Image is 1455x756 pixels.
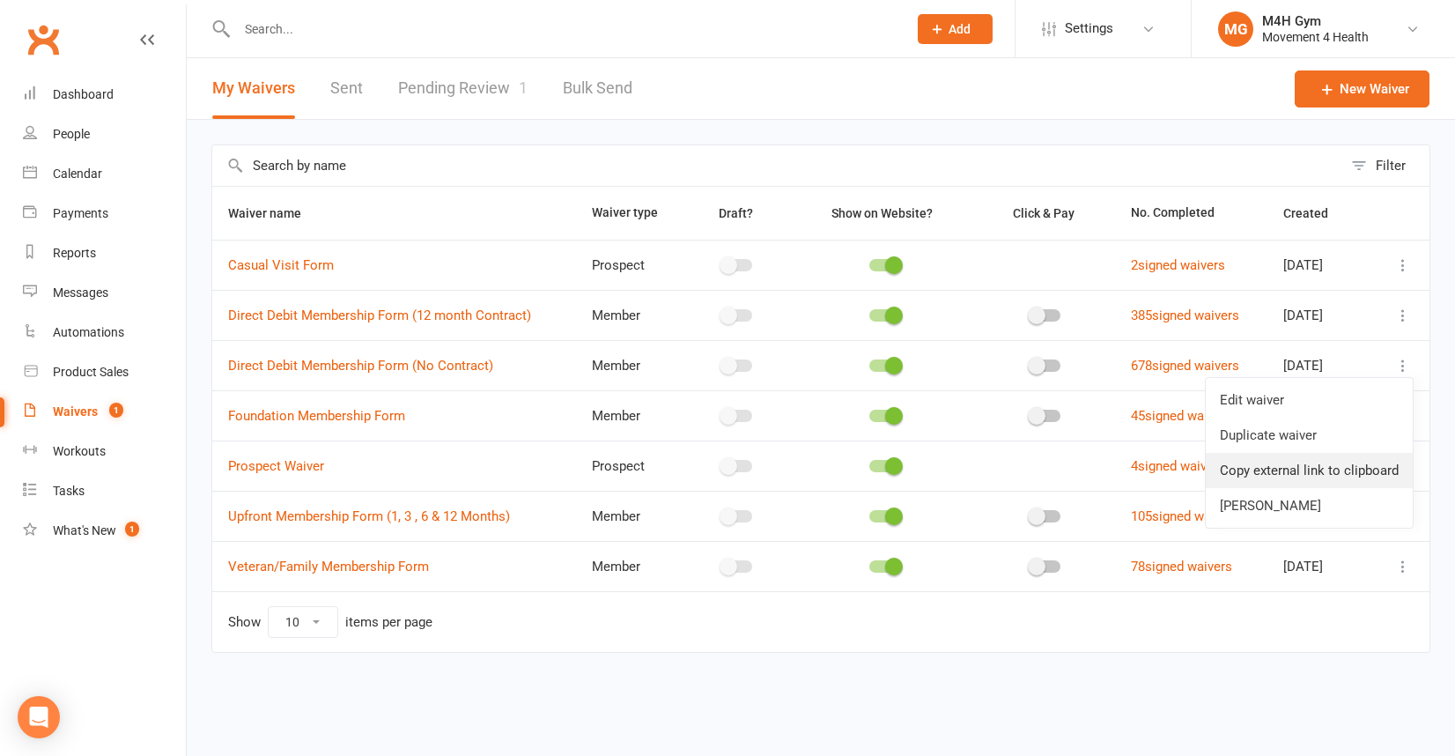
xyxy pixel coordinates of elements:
div: Waivers [53,404,98,419]
a: Foundation Membership Form [228,408,405,424]
div: Filter [1376,155,1406,176]
a: Waivers 1 [23,392,186,432]
span: Add [949,22,971,36]
td: Member [576,390,683,441]
td: Member [576,541,683,591]
button: My Waivers [212,58,295,119]
a: Automations [23,313,186,352]
a: Product Sales [23,352,186,392]
div: Automations [53,325,124,339]
button: Show on Website? [816,203,952,224]
div: Dashboard [53,87,114,101]
a: Clubworx [21,18,65,62]
div: Reports [53,246,96,260]
td: Prospect [576,441,683,491]
td: Member [576,491,683,541]
a: Casual Visit Form [228,257,334,273]
div: items per page [345,615,432,630]
a: Dashboard [23,75,186,115]
span: Created [1283,206,1348,220]
span: Settings [1065,9,1113,48]
div: People [53,127,90,141]
td: [DATE] [1267,290,1372,340]
button: Draft? [703,203,772,224]
button: Click & Pay [997,203,1094,224]
a: Direct Debit Membership Form (No Contract) [228,358,493,374]
a: Payments [23,194,186,233]
span: Show on Website? [831,206,933,220]
div: Messages [53,285,108,300]
a: 2signed waivers [1131,257,1225,273]
div: Tasks [53,484,85,498]
span: 1 [125,522,139,537]
div: Open Intercom Messenger [18,696,60,738]
td: Member [576,340,683,390]
a: 4signed waivers [1131,458,1225,474]
td: [DATE] [1267,240,1372,290]
td: Member [576,290,683,340]
a: Pending Review1 [398,58,528,119]
td: Prospect [576,240,683,290]
div: What's New [53,523,116,537]
a: Bulk Send [563,58,632,119]
a: [PERSON_NAME] [1206,488,1413,523]
div: Payments [53,206,108,220]
td: [DATE] [1267,340,1372,390]
a: 105signed waivers [1131,508,1239,524]
button: Add [918,14,993,44]
a: Veteran/Family Membership Form [228,559,429,574]
a: Copy external link to clipboard [1206,453,1413,488]
a: Prospect Waiver [228,458,324,474]
a: Workouts [23,432,186,471]
span: 1 [519,78,528,97]
input: Search by name [212,145,1342,186]
a: Sent [330,58,363,119]
th: No. Completed [1115,187,1267,240]
input: Search... [232,17,895,41]
th: Waiver type [576,187,683,240]
button: Filter [1342,145,1429,186]
a: Edit waiver [1206,382,1413,418]
div: Show [228,606,432,638]
a: Upfront Membership Form (1, 3 , 6 & 12 Months) [228,508,510,524]
a: Reports [23,233,186,273]
span: Waiver name [228,206,321,220]
a: Duplicate waiver [1206,418,1413,453]
a: Calendar [23,154,186,194]
span: Click & Pay [1013,206,1075,220]
a: New Waiver [1295,70,1429,107]
a: 45signed waivers [1131,408,1232,424]
button: Waiver name [228,203,321,224]
a: Tasks [23,471,186,511]
div: M4H Gym [1262,13,1369,29]
a: Direct Debit Membership Form (12 month Contract) [228,308,531,323]
div: Product Sales [53,365,129,379]
a: 678signed waivers [1131,358,1239,374]
td: [DATE] [1267,541,1372,591]
a: 385signed waivers [1131,308,1239,323]
span: Draft? [719,206,753,220]
div: Calendar [53,167,102,181]
a: What's New1 [23,511,186,551]
a: 78signed waivers [1131,559,1232,574]
div: MG [1218,11,1253,47]
span: 1 [109,403,123,418]
button: Created [1283,203,1348,224]
div: Movement 4 Health [1262,29,1369,45]
a: Messages [23,273,186,313]
div: Workouts [53,444,106,458]
a: People [23,115,186,154]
